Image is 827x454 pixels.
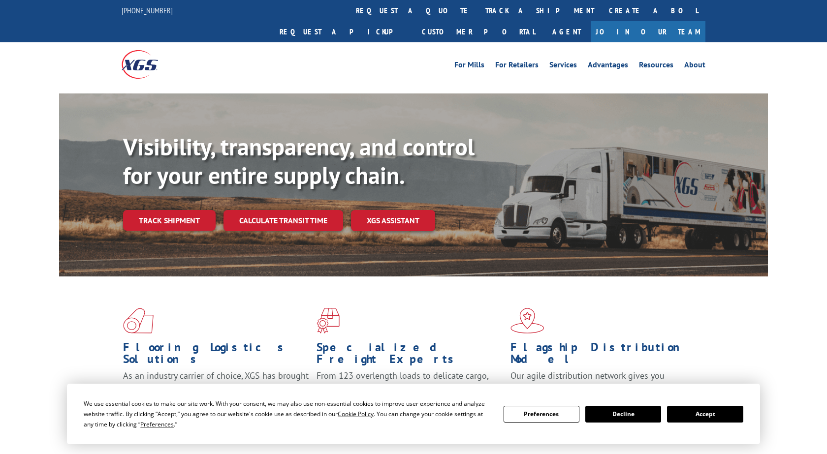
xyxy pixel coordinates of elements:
[223,210,343,231] a: Calculate transit time
[542,21,591,42] a: Agent
[123,131,475,190] b: Visibility, transparency, and control for your entire supply chain.
[123,308,154,333] img: xgs-icon-total-supply-chain-intelligence-red
[639,61,673,72] a: Resources
[588,61,628,72] a: Advantages
[585,406,661,423] button: Decline
[317,308,340,333] img: xgs-icon-focused-on-flooring-red
[454,61,484,72] a: For Mills
[123,370,309,405] span: As an industry carrier of choice, XGS has brought innovation and dedication to flooring logistics...
[317,370,503,414] p: From 123 overlength loads to delicate cargo, our experienced staff knows the best way to move you...
[123,210,216,231] a: Track shipment
[495,61,539,72] a: For Retailers
[504,406,579,423] button: Preferences
[84,398,491,429] div: We use essential cookies to make our site work. With your consent, we may also use non-essential ...
[667,406,743,423] button: Accept
[123,341,309,370] h1: Flooring Logistics Solutions
[414,21,542,42] a: Customer Portal
[510,341,697,370] h1: Flagship Distribution Model
[684,61,705,72] a: About
[140,420,174,428] span: Preferences
[67,384,760,444] div: Cookie Consent Prompt
[510,308,544,333] img: xgs-icon-flagship-distribution-model-red
[351,210,435,231] a: XGS ASSISTANT
[122,5,173,15] a: [PHONE_NUMBER]
[338,410,374,418] span: Cookie Policy
[317,341,503,370] h1: Specialized Freight Experts
[510,370,692,393] span: Our agile distribution network gives you nationwide inventory management on demand.
[272,21,414,42] a: Request a pickup
[591,21,705,42] a: Join Our Team
[549,61,577,72] a: Services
